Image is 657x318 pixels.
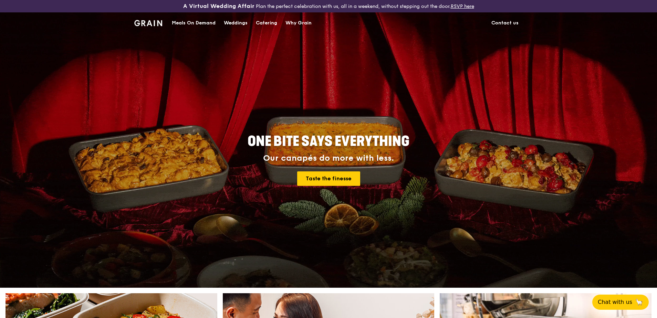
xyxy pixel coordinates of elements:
a: GrainGrain [134,12,162,33]
div: Our canapés do more with less. [205,153,452,163]
div: Catering [256,13,277,33]
div: Why Grain [285,13,312,33]
a: Catering [252,13,281,33]
img: Grain [134,20,162,26]
span: ONE BITE SAYS EVERYTHING [248,133,409,150]
div: Meals On Demand [172,13,216,33]
div: Plan the perfect celebration with us, all in a weekend, without stepping out the door. [130,3,527,10]
button: Chat with us🦙 [592,295,649,310]
a: Why Grain [281,13,316,33]
a: Weddings [220,13,252,33]
a: Contact us [487,13,523,33]
a: Taste the finesse [297,171,360,186]
h3: A Virtual Wedding Affair [183,3,254,10]
span: 🦙 [635,298,643,306]
div: Weddings [224,13,248,33]
span: Chat with us [598,298,632,306]
a: RSVP here [451,3,474,9]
